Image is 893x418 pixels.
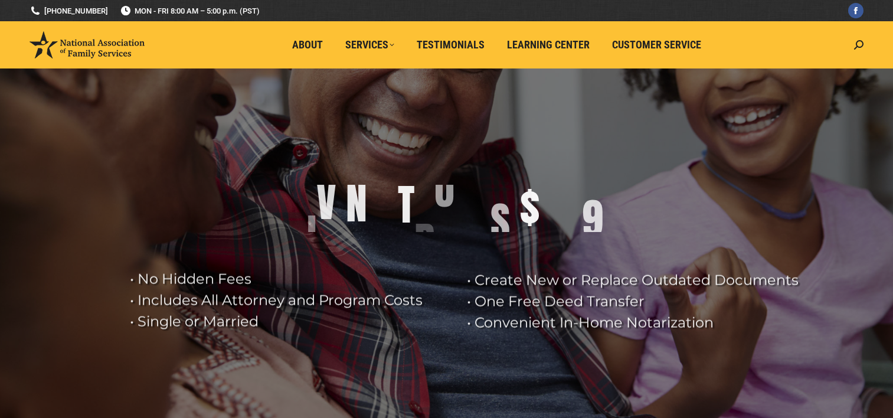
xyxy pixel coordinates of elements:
a: About [284,34,331,56]
div: $ [520,182,539,230]
div: U [434,165,454,213]
span: Learning Center [507,38,590,51]
div: 9 [582,195,603,243]
a: Facebook page opens in new window [848,3,863,18]
span: Services [345,38,394,51]
img: National Association of Family Services [30,31,145,58]
span: About [292,38,323,51]
rs-layer: • No Hidden Fees • Includes All Attorney and Program Costs • Single or Married [130,269,452,332]
span: MON - FRI 8:00 AM – 5:00 p.m. (PST) [120,5,260,17]
a: Customer Service [604,34,709,56]
div: G [367,229,388,276]
rs-layer: • Create New or Replace Outdated Documents • One Free Deed Transfer • Convenient In-Home Notariza... [467,270,809,334]
span: Testimonials [417,38,485,51]
div: R [414,219,434,266]
a: Learning Center [499,34,598,56]
a: [PHONE_NUMBER] [30,5,108,17]
div: S [490,199,510,246]
div: N [346,180,367,227]
span: Customer Service [612,38,701,51]
div: T [398,181,414,228]
div: I [307,211,316,258]
div: V [316,178,336,225]
a: Testimonials [408,34,493,56]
